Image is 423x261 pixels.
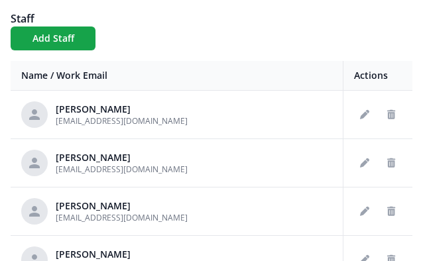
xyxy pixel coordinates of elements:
span: [EMAIL_ADDRESS][DOMAIN_NAME] [56,164,188,175]
button: Add Staff [11,26,95,50]
div: [PERSON_NAME] [56,151,188,164]
div: [PERSON_NAME] [56,248,188,261]
button: Delete staff [381,152,402,174]
div: [PERSON_NAME] [56,199,188,213]
button: Edit staff [354,104,375,125]
button: Edit staff [354,152,375,174]
button: Edit staff [354,201,375,222]
span: [EMAIL_ADDRESS][DOMAIN_NAME] [56,212,188,223]
button: Delete staff [381,104,402,125]
th: Actions [343,61,413,91]
div: [PERSON_NAME] [56,103,188,116]
h1: Staff [11,11,412,26]
span: [EMAIL_ADDRESS][DOMAIN_NAME] [56,115,188,127]
button: Delete staff [381,201,402,222]
th: Name / Work Email [11,61,343,91]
